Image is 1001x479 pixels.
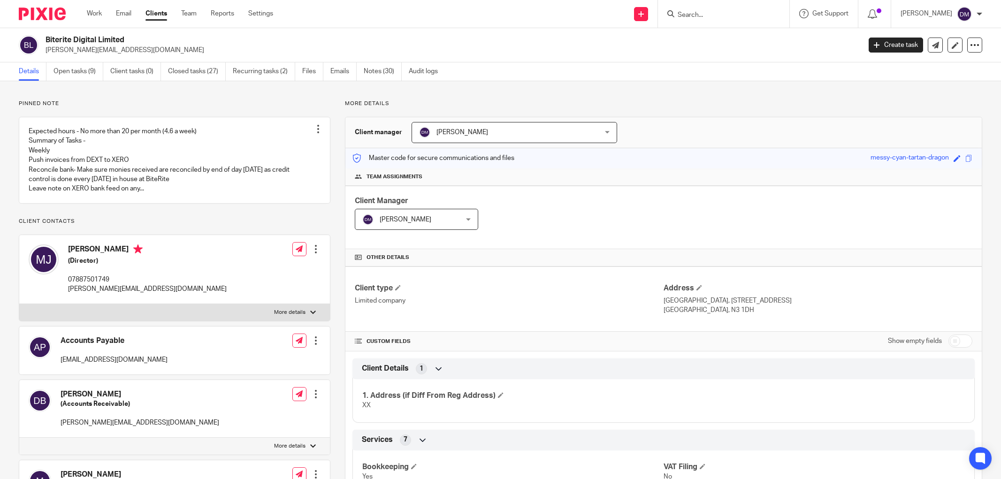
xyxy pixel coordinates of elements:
a: Closed tasks (27) [168,62,226,81]
a: Notes (30) [364,62,402,81]
img: svg%3E [19,35,38,55]
p: Master code for secure communications and files [352,153,514,163]
a: Open tasks (9) [53,62,103,81]
p: 07887501749 [68,275,227,284]
img: svg%3E [29,244,59,274]
a: Files [302,62,323,81]
span: Services [362,435,393,445]
span: Team assignments [367,173,422,181]
img: svg%3E [362,214,374,225]
p: Pinned note [19,100,330,107]
h4: [PERSON_NAME] [61,389,219,399]
h2: Biterite Digital Limited [46,35,693,45]
p: More details [274,442,306,450]
a: Audit logs [409,62,445,81]
h4: 1. Address (if Diff From Reg Address) [362,391,664,401]
h5: (Director) [68,256,227,266]
p: [PERSON_NAME] [901,9,952,18]
a: Clients [145,9,167,18]
span: XX [362,402,371,409]
a: Client tasks (0) [110,62,161,81]
p: [EMAIL_ADDRESS][DOMAIN_NAME] [61,355,168,365]
h4: [PERSON_NAME] [68,244,227,256]
span: Get Support [812,10,848,17]
h5: (Accounts Receivable) [61,399,219,409]
div: messy-cyan-tartan-dragon [871,153,949,164]
h3: Client manager [355,128,402,137]
h4: Accounts Payable [61,336,168,346]
span: Client Details [362,364,409,373]
span: [PERSON_NAME] [380,216,431,223]
p: [GEOGRAPHIC_DATA], N3 1DH [664,305,972,315]
h4: Bookkeeping [362,462,664,472]
span: 7 [404,435,407,444]
img: svg%3E [419,127,430,138]
p: [PERSON_NAME][EMAIL_ADDRESS][DOMAIN_NAME] [61,418,219,427]
a: Details [19,62,46,81]
a: Settings [248,9,273,18]
img: svg%3E [957,7,972,22]
a: Work [87,9,102,18]
p: More details [345,100,982,107]
a: Create task [869,38,923,53]
a: Emails [330,62,357,81]
p: More details [274,309,306,316]
a: Recurring tasks (2) [233,62,295,81]
span: Client Manager [355,197,408,205]
p: [GEOGRAPHIC_DATA], [STREET_ADDRESS] [664,296,972,305]
p: [PERSON_NAME][EMAIL_ADDRESS][DOMAIN_NAME] [46,46,855,55]
p: Client contacts [19,218,330,225]
a: Email [116,9,131,18]
h4: Client type [355,283,664,293]
h4: CUSTOM FIELDS [355,338,664,345]
img: svg%3E [29,336,51,358]
img: svg%3E [29,389,51,412]
input: Search [677,11,761,20]
a: Reports [211,9,234,18]
p: Limited company [355,296,664,305]
label: Show empty fields [888,336,942,346]
span: 1 [420,364,423,373]
p: [PERSON_NAME][EMAIL_ADDRESS][DOMAIN_NAME] [68,284,227,294]
h4: Address [664,283,972,293]
span: Other details [367,254,409,261]
h4: VAT Filing [664,462,965,472]
i: Primary [133,244,143,254]
a: Team [181,9,197,18]
span: [PERSON_NAME] [436,129,488,136]
img: Pixie [19,8,66,20]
